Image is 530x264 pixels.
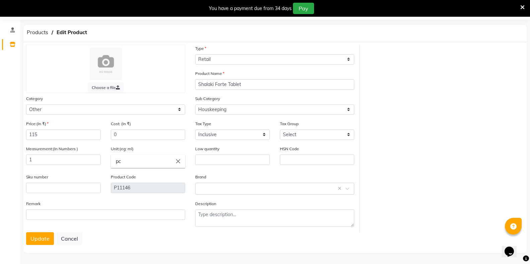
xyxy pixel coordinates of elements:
[195,146,219,152] label: Low quantity
[293,3,314,14] button: Pay
[195,96,220,102] label: Sub Category
[111,121,131,127] label: Cost: (In ₹)
[195,71,224,77] label: Product Name
[174,158,182,165] i: Close
[26,121,49,127] label: Price:(In ₹)
[26,174,48,180] label: Sku number
[111,146,134,152] label: Unit:(eg: ml)
[26,232,54,245] button: Update
[209,5,292,12] div: You have a payment due from 34 days
[26,96,43,102] label: Category
[26,146,78,152] label: Measurement:(In Numbers )
[26,201,41,207] label: Remark
[502,237,523,257] iframe: chat widget
[111,183,185,193] input: Leave empty to Autogenerate
[90,48,122,80] img: Cinque Terre
[280,146,299,152] label: HSN Code
[195,46,206,52] label: Type
[88,83,124,93] label: Choose a file
[23,26,52,38] span: Products
[195,174,206,180] label: Brand
[338,185,344,192] span: Clear all
[57,232,82,245] button: Cancel
[280,121,299,127] label: Tax Group
[195,201,216,207] label: Description
[111,174,136,180] label: Product Code
[195,121,211,127] label: Tax Type
[53,26,90,38] span: Edit Product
